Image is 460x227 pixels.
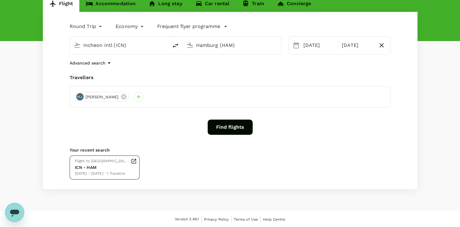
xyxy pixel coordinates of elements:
div: [DATE] [301,39,337,51]
input: Depart from [83,40,155,50]
input: Going to [196,40,268,50]
div: [DATE] - [DATE] · 1 Traveller [75,171,128,177]
button: Advanced search [70,59,113,67]
button: delete [168,38,183,53]
span: Terms of Use [234,217,258,222]
div: HJ[PERSON_NAME] [75,92,129,102]
iframe: 메시징 창을 시작하는 버튼 [5,203,24,222]
a: Help Centre [263,216,285,223]
div: ICN - HAM [75,164,128,171]
button: Open [277,44,278,46]
div: HJ [76,93,84,100]
span: Version 3.49.1 [175,216,199,222]
button: Open [164,44,165,46]
a: Terms of Use [234,216,258,223]
p: Advanced search [70,60,105,66]
div: Flight to [GEOGRAPHIC_DATA] [75,158,128,164]
p: Your recent search [70,147,391,153]
span: [PERSON_NAME] [82,94,123,100]
span: Privacy Policy [204,217,229,222]
a: Privacy Policy [204,216,229,223]
p: Frequent flyer programme [157,23,220,30]
button: Frequent flyer programme [157,23,227,30]
span: Help Centre [263,217,285,222]
div: Economy [116,22,145,31]
div: Round Trip [70,22,104,31]
button: Find flights [208,120,253,135]
div: Travellers [70,74,391,81]
div: [DATE] [339,39,375,51]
